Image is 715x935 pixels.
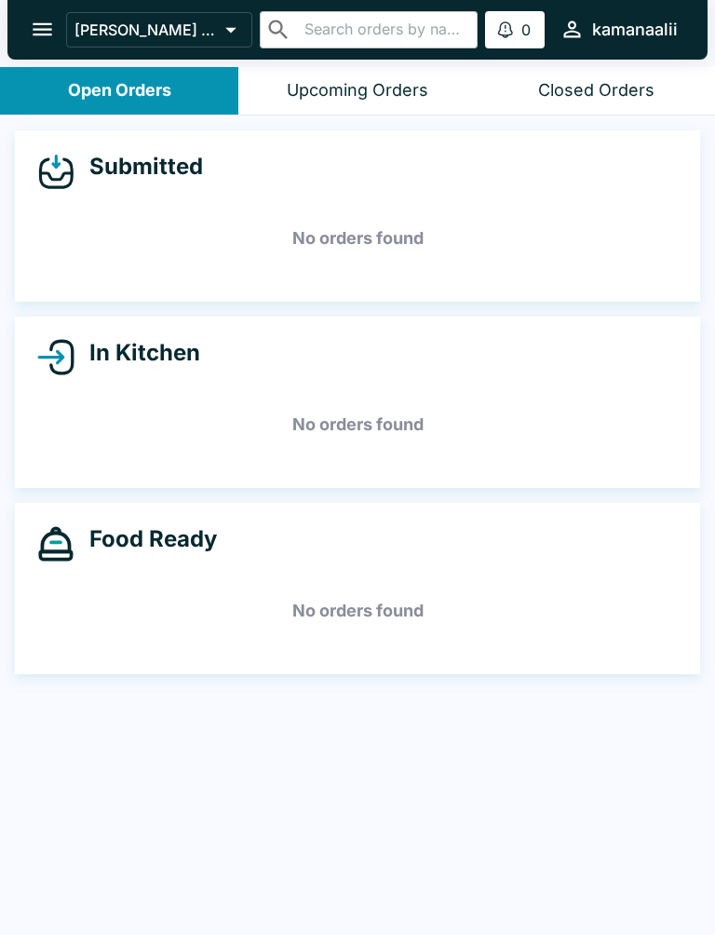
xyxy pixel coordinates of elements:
h4: Food Ready [74,525,217,553]
input: Search orders by name or phone number [299,17,469,43]
p: 0 [521,20,531,39]
button: kamanaalii [552,9,685,49]
h4: In Kitchen [74,339,200,367]
div: kamanaalii [592,19,678,41]
div: Upcoming Orders [287,80,428,102]
h5: No orders found [37,391,678,458]
h5: No orders found [37,205,678,272]
p: [PERSON_NAME] (Kona - [PERSON_NAME] Drive) [74,20,218,39]
button: [PERSON_NAME] (Kona - [PERSON_NAME] Drive) [66,12,252,47]
button: open drawer [19,6,66,53]
div: Open Orders [68,80,171,102]
h4: Submitted [74,153,203,181]
h5: No orders found [37,577,678,644]
div: Closed Orders [538,80,654,102]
